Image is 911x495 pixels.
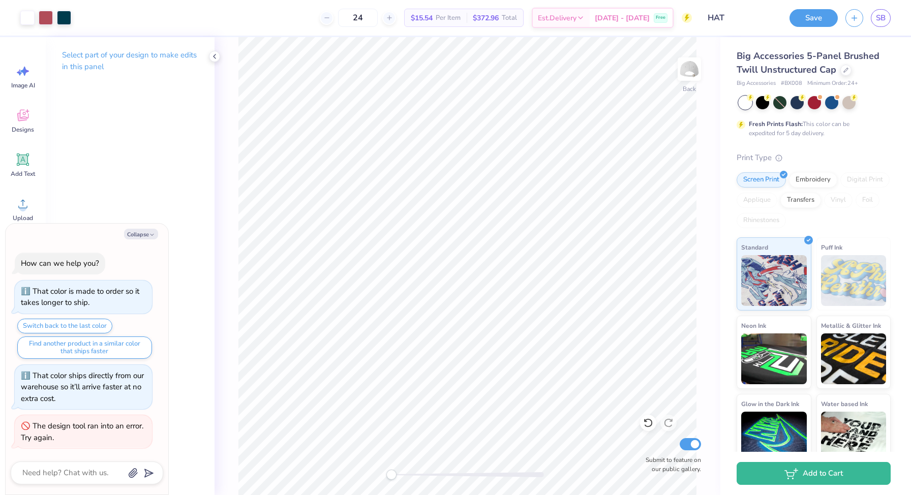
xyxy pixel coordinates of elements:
[821,398,868,409] span: Water based Ink
[821,412,887,462] img: Water based Ink
[781,79,802,88] span: # BX008
[749,120,803,128] strong: Fresh Prints Flash:
[821,242,842,253] span: Puff Ink
[502,13,517,23] span: Total
[683,84,696,94] div: Back
[741,398,799,409] span: Glow in the Dark Ink
[21,286,139,308] div: That color is made to order so it takes longer to ship.
[780,193,821,208] div: Transfers
[21,258,99,268] div: How can we help you?
[11,170,35,178] span: Add Text
[737,213,786,228] div: Rhinestones
[876,12,886,24] span: SB
[737,50,879,76] span: Big Accessories 5-Panel Brushed Twill Unstructured Cap
[856,193,879,208] div: Foil
[386,470,397,480] div: Accessibility label
[17,319,112,333] button: Switch back to the last color
[595,13,650,23] span: [DATE] - [DATE]
[21,370,144,404] div: That color ships directly from our warehouse so it’ll arrive faster at no extra cost.
[821,333,887,384] img: Metallic & Glitter Ink
[640,455,701,474] label: Submit to feature on our public gallery.
[840,172,890,188] div: Digital Print
[741,412,807,462] img: Glow in the Dark Ink
[17,336,152,359] button: Find another product in a similar color that ships faster
[737,462,891,485] button: Add to Cart
[789,9,838,27] button: Save
[656,14,665,21] span: Free
[821,255,887,306] img: Puff Ink
[789,172,837,188] div: Embroidery
[338,9,378,27] input: – –
[749,119,874,138] div: This color can be expedited for 5 day delivery.
[11,81,35,89] span: Image AI
[807,79,858,88] span: Minimum Order: 24 +
[737,152,891,164] div: Print Type
[13,214,33,222] span: Upload
[411,13,433,23] span: $15.54
[821,320,881,331] span: Metallic & Glitter Ink
[741,333,807,384] img: Neon Ink
[871,9,891,27] a: SB
[436,13,461,23] span: Per Item
[737,79,776,88] span: Big Accessories
[737,172,786,188] div: Screen Print
[62,49,198,73] p: Select part of your design to make edits in this panel
[741,255,807,306] img: Standard
[741,320,766,331] span: Neon Ink
[538,13,576,23] span: Est. Delivery
[824,193,853,208] div: Vinyl
[12,126,34,134] span: Designs
[124,229,158,239] button: Collapse
[737,193,777,208] div: Applique
[700,8,774,28] input: Untitled Design
[679,59,700,79] img: Back
[741,242,768,253] span: Standard
[21,421,143,443] div: The design tool ran into an error. Try again.
[473,13,499,23] span: $372.96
